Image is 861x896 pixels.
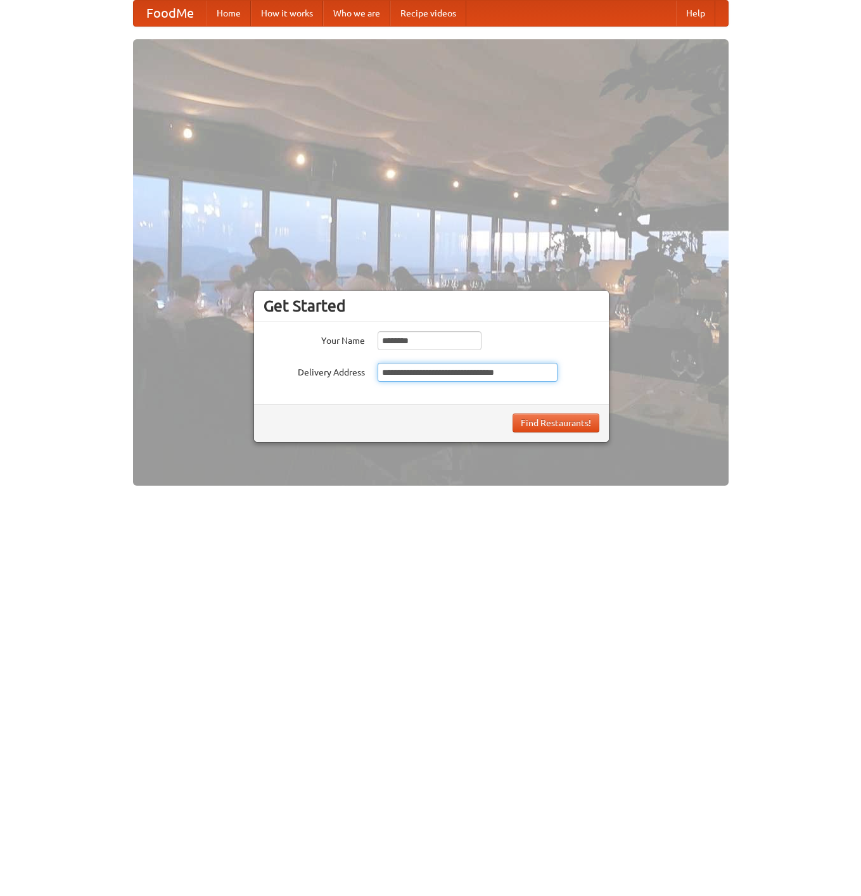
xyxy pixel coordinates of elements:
a: How it works [251,1,323,26]
a: FoodMe [134,1,207,26]
label: Your Name [264,331,365,347]
h3: Get Started [264,296,599,315]
button: Find Restaurants! [513,413,599,432]
a: Recipe videos [390,1,466,26]
a: Who we are [323,1,390,26]
a: Help [676,1,715,26]
label: Delivery Address [264,363,365,379]
a: Home [207,1,251,26]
